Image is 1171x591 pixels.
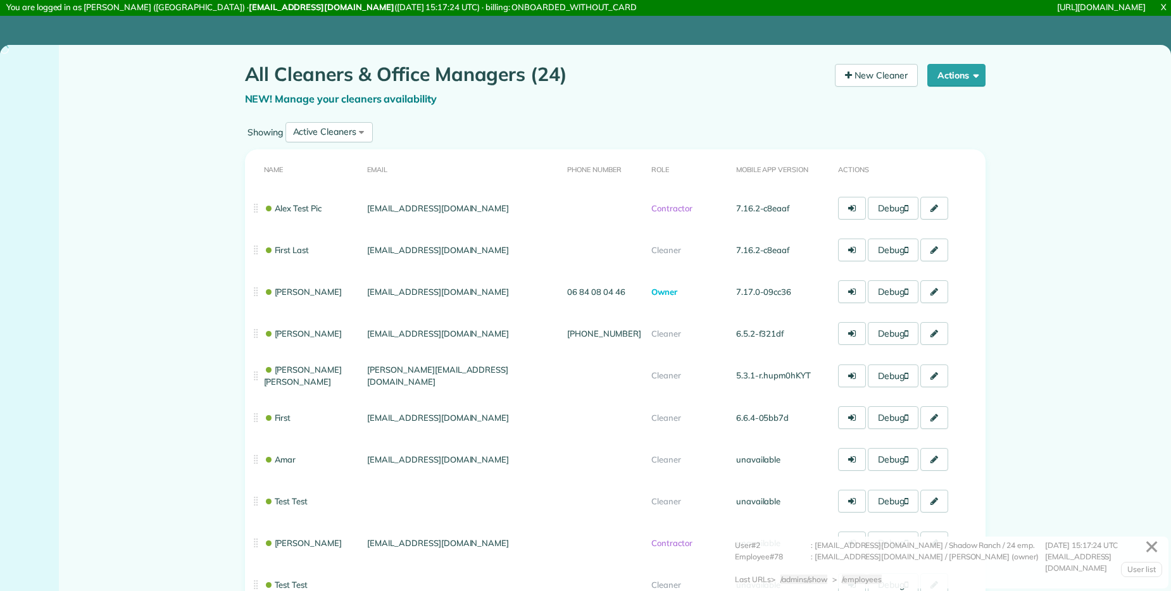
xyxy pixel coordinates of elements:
[868,197,918,220] a: Debug
[362,354,562,397] td: [PERSON_NAME][EMAIL_ADDRESS][DOMAIN_NAME]
[731,187,834,229] td: 7.16.2-c8eaaf
[811,540,1045,551] div: : [EMAIL_ADDRESS][DOMAIN_NAME] / Shadow Ranch / 24 emp.
[245,64,826,85] h1: All Cleaners & Office Managers (24)
[868,406,918,429] a: Debug
[868,532,918,554] a: Debug
[780,575,828,584] span: /admins/show
[835,64,918,87] a: New Cleaner
[868,490,918,513] a: Debug
[293,125,356,139] div: Active Cleaners
[245,149,363,188] th: Name
[362,313,562,354] td: [EMAIL_ADDRESS][DOMAIN_NAME]
[245,92,437,105] a: NEW! Manage your cleaners availability
[833,149,985,188] th: Actions
[731,313,834,354] td: 6.5.2-f321df
[362,522,562,564] td: [EMAIL_ADDRESS][DOMAIN_NAME]
[249,2,394,12] strong: [EMAIL_ADDRESS][DOMAIN_NAME]
[731,354,834,397] td: 5.3.1-r.hupm0hKYT
[731,439,834,480] td: unavailable
[1138,532,1165,563] a: ✕
[731,522,834,564] td: unavailable
[264,580,308,590] a: Test Test
[562,149,646,188] th: Phone number
[651,370,681,380] span: Cleaner
[245,126,285,139] label: Showing
[735,551,811,574] div: Employee#78
[731,397,834,439] td: 6.6.4-05bb7d
[735,574,771,585] div: Last URLs
[362,397,562,439] td: [EMAIL_ADDRESS][DOMAIN_NAME]
[651,538,692,548] span: Contractor
[1045,540,1159,551] div: [DATE] 15:17:24 UTC
[731,480,834,522] td: unavailable
[771,574,887,585] div: > >
[731,271,834,313] td: 7.17.0-09cc36
[651,203,692,213] span: Contractor
[731,229,834,271] td: 7.16.2-c8eaaf
[651,580,681,590] span: Cleaner
[811,551,1045,574] div: : [EMAIL_ADDRESS][DOMAIN_NAME] / [PERSON_NAME] (owner)
[264,287,342,297] a: [PERSON_NAME]
[264,454,296,464] a: Amar
[927,64,986,87] button: Actions
[842,575,882,584] span: /employees
[651,413,681,423] span: Cleaner
[264,538,342,548] a: [PERSON_NAME]
[651,454,681,464] span: Cleaner
[735,540,811,551] div: User#2
[731,149,834,188] th: Mobile App Version
[868,322,918,345] a: Debug
[868,239,918,261] a: Debug
[868,364,918,387] a: Debug
[651,245,681,255] span: Cleaner
[651,287,677,297] span: Owner
[362,439,562,480] td: [EMAIL_ADDRESS][DOMAIN_NAME]
[362,149,562,188] th: Email
[567,287,625,297] a: 06 84 08 04 46
[362,271,562,313] td: [EMAIL_ADDRESS][DOMAIN_NAME]
[651,496,681,506] span: Cleaner
[264,364,342,387] a: [PERSON_NAME] [PERSON_NAME]
[1057,2,1146,12] a: [URL][DOMAIN_NAME]
[264,328,342,339] a: [PERSON_NAME]
[868,280,918,303] a: Debug
[264,203,322,213] a: Alex Test Pic
[264,245,310,255] a: First Last
[264,413,291,423] a: First
[651,328,681,339] span: Cleaner
[1045,551,1159,574] div: [EMAIL_ADDRESS][DOMAIN_NAME]
[362,187,562,229] td: [EMAIL_ADDRESS][DOMAIN_NAME]
[1121,562,1162,577] a: User list
[646,149,731,188] th: Role
[868,448,918,471] a: Debug
[362,229,562,271] td: [EMAIL_ADDRESS][DOMAIN_NAME]
[567,328,641,339] a: [PHONE_NUMBER]
[264,496,308,506] a: Test Test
